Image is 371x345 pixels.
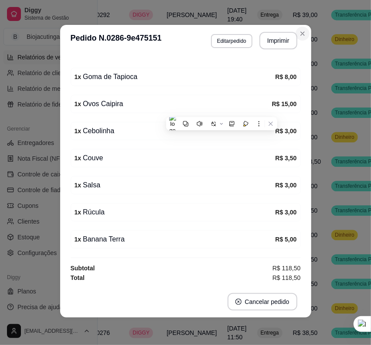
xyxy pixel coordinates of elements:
[235,299,242,305] span: close-circle
[75,155,82,162] strong: 1 x
[75,99,272,109] div: Ovos Caipira
[275,209,296,216] strong: R$ 3,00
[75,73,82,80] strong: 1 x
[275,128,296,135] strong: R$ 3,00
[272,273,301,283] span: R$ 118,50
[75,207,276,217] div: Rúcula
[272,100,297,107] strong: R$ 15,00
[75,234,276,245] div: Banana Terra
[75,128,82,135] strong: 1 x
[275,73,296,80] strong: R$ 8,00
[272,263,301,273] span: R$ 118,50
[275,182,296,189] strong: R$ 3,00
[75,182,82,189] strong: 1 x
[75,209,82,216] strong: 1 x
[211,34,252,48] button: Editarpedido
[75,72,276,82] div: Goma de Tapioca
[275,236,296,243] strong: R$ 5,00
[71,32,162,49] h3: Pedido N. 0286-9e475151
[296,27,310,41] button: Close
[228,293,297,310] button: close-circleCancelar pedido
[75,126,276,136] div: Cebolinha
[75,180,276,190] div: Salsa
[71,265,95,272] strong: Subtotal
[275,155,296,162] strong: R$ 3,50
[75,153,276,163] div: Couve
[71,274,85,281] strong: Total
[75,100,82,107] strong: 1 x
[259,32,297,49] button: Imprimir
[75,236,82,243] strong: 1 x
